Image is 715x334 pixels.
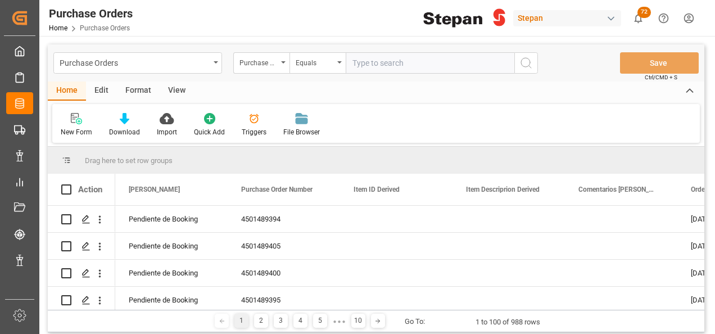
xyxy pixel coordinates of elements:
span: 72 [637,7,651,18]
div: 4501489394 [228,206,340,232]
div: New Form [61,127,92,137]
span: [PERSON_NAME] [129,186,180,193]
div: Import [157,127,177,137]
div: Pendiente de Booking [129,233,214,259]
button: Save [620,52,699,74]
div: Quick Add [194,127,225,137]
button: Help Center [651,6,676,31]
div: Press SPACE to select this row. [48,260,115,287]
div: Press SPACE to select this row. [48,233,115,260]
div: Purchase Order Number [239,55,278,68]
div: 5 [313,314,327,328]
a: Home [49,24,67,32]
button: Stepan [513,7,626,29]
div: Download [109,127,140,137]
button: open menu [289,52,346,74]
div: 1 to 100 of 988 rows [476,317,540,328]
div: Pendiente de Booking [129,206,214,232]
div: Format [117,82,160,101]
div: 4501489405 [228,233,340,259]
div: Press SPACE to select this row. [48,206,115,233]
div: 2 [254,314,268,328]
button: search button [514,52,538,74]
div: Pendiente de Booking [129,260,214,286]
div: 1 [234,314,248,328]
div: Pendiente de Booking [129,287,214,313]
div: Home [48,82,86,101]
div: Purchase Orders [60,55,210,69]
div: Edit [86,82,117,101]
span: Drag here to set row groups [85,156,173,165]
button: open menu [233,52,289,74]
span: Item ID Derived [354,186,400,193]
span: Ctrl/CMD + S [645,73,677,82]
button: open menu [53,52,222,74]
span: Purchase Order Number [241,186,313,193]
div: 4 [293,314,307,328]
img: Stepan_Company_logo.svg.png_1713531530.png [423,8,505,28]
div: 3 [274,314,288,328]
div: 10 [351,314,365,328]
div: 4501489400 [228,260,340,286]
div: Action [78,184,102,195]
div: ● ● ● [333,317,345,326]
div: Go To: [405,316,425,327]
div: Triggers [242,127,266,137]
div: View [160,82,194,101]
input: Type to search [346,52,514,74]
span: Item Descriprion Derived [466,186,540,193]
button: show 72 new notifications [626,6,651,31]
div: File Browser [283,127,320,137]
div: Press SPACE to select this row. [48,287,115,314]
div: Stepan [513,10,621,26]
span: Comentarios [PERSON_NAME] [578,186,654,193]
div: Purchase Orders [49,5,133,22]
div: Equals [296,55,334,68]
div: 4501489395 [228,287,340,313]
